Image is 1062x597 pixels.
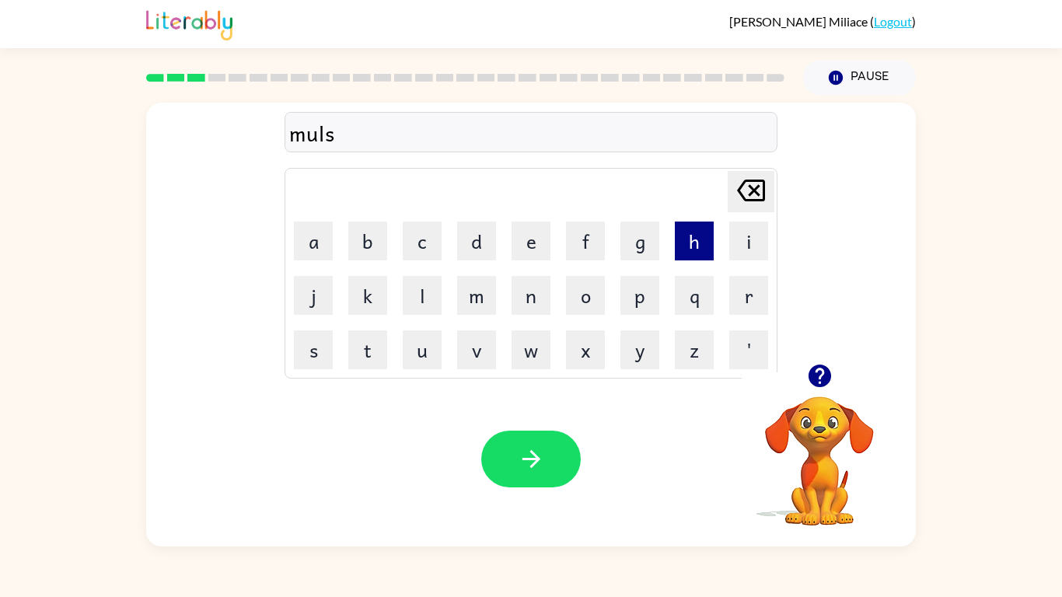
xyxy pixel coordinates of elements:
[729,276,768,315] button: r
[457,222,496,260] button: d
[566,276,605,315] button: o
[348,276,387,315] button: k
[348,330,387,369] button: t
[512,276,550,315] button: n
[348,222,387,260] button: b
[512,222,550,260] button: e
[620,222,659,260] button: g
[742,372,897,528] video: Your browser must support playing .mp4 files to use Literably. Please try using another browser.
[729,14,916,29] div: ( )
[457,330,496,369] button: v
[874,14,912,29] a: Logout
[675,222,714,260] button: h
[675,330,714,369] button: z
[294,276,333,315] button: j
[403,222,442,260] button: c
[729,222,768,260] button: i
[620,276,659,315] button: p
[294,330,333,369] button: s
[675,276,714,315] button: q
[403,276,442,315] button: l
[566,222,605,260] button: f
[566,330,605,369] button: x
[294,222,333,260] button: a
[729,14,870,29] span: [PERSON_NAME] Miliace
[620,330,659,369] button: y
[289,117,773,149] div: muls
[803,60,916,96] button: Pause
[512,330,550,369] button: w
[729,330,768,369] button: '
[403,330,442,369] button: u
[146,6,232,40] img: Literably
[457,276,496,315] button: m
